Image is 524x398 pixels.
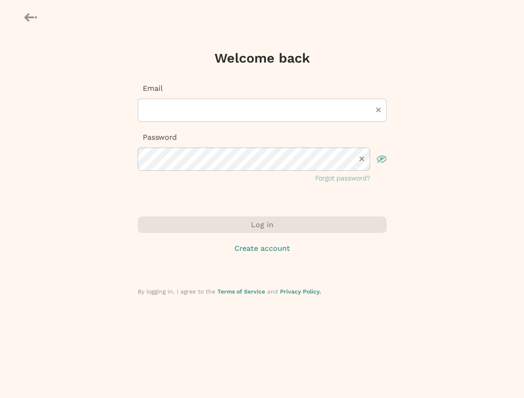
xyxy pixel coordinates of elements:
[138,243,387,254] button: Create account
[217,288,265,295] a: Terms of Service
[214,50,310,66] h1: Welcome back
[138,83,387,94] p: Email
[138,288,321,295] span: By logging in, I agree to the and
[138,132,387,143] p: Password
[315,173,370,183] button: Forgot password?
[280,288,321,295] a: Privacy Policy.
